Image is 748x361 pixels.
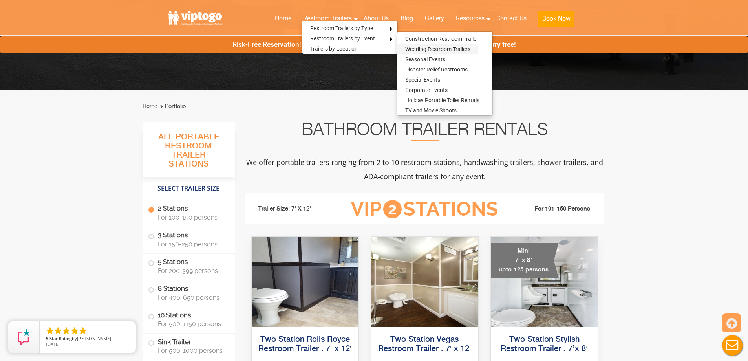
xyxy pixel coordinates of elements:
[158,102,186,111] li: Portfolio
[511,204,599,214] li: For 101-150 Persons
[302,33,383,44] a: Restroom Trailers by Event
[397,54,453,64] a: Seasonal Events
[148,307,229,332] label: 10 Stations
[338,198,510,220] h3: VIP Stations
[148,280,229,305] label: 8 Stations
[45,326,55,335] li: 
[397,34,486,44] a: Construction Restroom Trailer
[158,294,225,301] span: For 400-650 persons
[46,336,130,342] span: by
[397,75,448,85] a: Special Events
[16,329,32,345] img: Review Rating
[158,214,225,221] span: For 100-150 persons
[53,326,63,335] li: 
[269,10,297,27] a: Home
[371,237,478,327] img: Side view of two station restroom trailer with separate doors for males and females
[158,347,225,354] span: For 500-1000 persons
[538,11,574,27] button: Book Now
[383,200,402,218] span: 2
[77,335,111,341] span: [PERSON_NAME]
[491,237,598,327] img: A mini restroom trailer with two separate stations and separate doors for males and females
[78,326,88,335] li: 
[245,155,604,183] p: We offer portable trailers ranging from 2 to 10 restroom stations, handwashing trailers, shower t...
[490,10,532,27] a: Contact Us
[397,85,455,95] a: Corporate Events
[143,130,235,177] h3: All Portable Restroom Trailer Stations
[46,335,48,341] span: 5
[397,95,487,105] a: Holiday Portable Toilet Rentals
[258,335,351,353] a: Two Station Rolls Royce Restroom Trailer : 7′ x 12′
[252,237,359,327] img: Side view of two station restroom trailer with separate doors for males and females
[70,326,79,335] li: 
[419,10,450,27] a: Gallery
[302,44,366,54] a: Trailers by Location
[532,10,580,31] a: Book Now
[378,335,471,353] a: Two Station Vegas Restroom Trailer : 7′ x 12′
[143,181,235,196] h4: Select Trailer Size
[158,240,225,248] span: For 150-250 persons
[450,10,490,27] a: Resources
[245,122,604,141] h2: Bathroom Trailer Rentals
[358,10,395,27] a: About Us
[148,227,229,251] label: 3 Stations
[717,330,748,361] button: Live Chat
[302,23,381,33] a: Restroom Trailers by Type
[49,335,72,341] span: Star Rating
[158,320,225,328] span: For 500-1150 persons
[397,105,465,115] a: TV and Movie Shoots
[491,243,559,278] div: Mini 7' x 8' upto 125 persons
[46,341,60,347] span: [DATE]
[158,267,225,275] span: For 200-399 persons
[397,64,476,75] a: Disaster Relief Restrooms
[148,254,229,278] label: 5 Stations
[62,326,71,335] li: 
[148,334,229,358] label: Sink Trailer
[501,335,587,353] a: Two Station Stylish Restroom Trailer : 7’x 8′
[251,197,339,221] li: Trailer Size: 7' X 12'
[143,103,157,109] a: Home
[297,10,358,27] a: Restroom Trailers
[397,44,478,54] a: Wedding Restroom Trailers
[148,200,229,225] label: 2 Stations
[395,10,419,27] a: Blog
